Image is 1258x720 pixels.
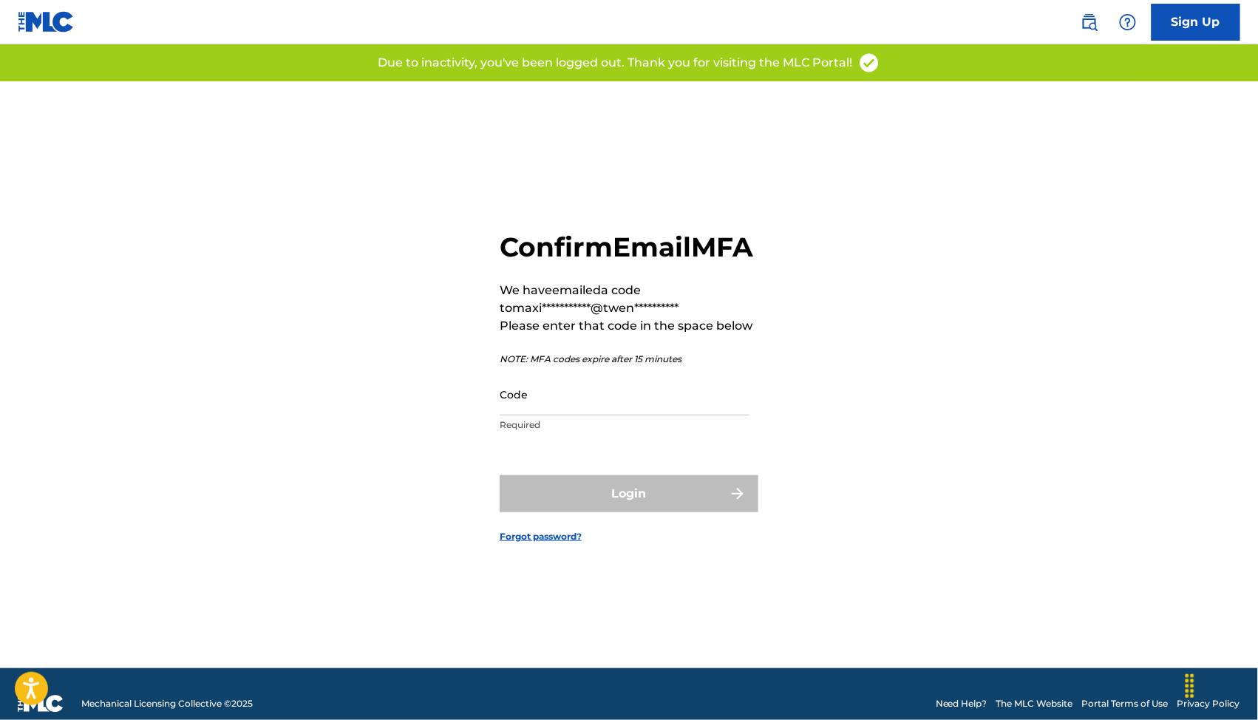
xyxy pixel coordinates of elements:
[18,11,75,33] img: MLC Logo
[81,697,253,710] span: Mechanical Licensing Collective © 2025
[500,317,758,335] p: Please enter that code in the space below
[1082,697,1169,710] a: Portal Terms of Use
[1184,649,1258,720] div: Widget de chat
[500,231,758,264] h2: Confirm Email MFA
[1075,7,1104,37] a: Public Search
[1119,13,1137,31] img: help
[500,418,749,432] p: Required
[936,697,987,710] a: Need Help?
[500,353,758,366] p: NOTE: MFA codes expire after 15 minutes
[1081,13,1098,31] img: search
[18,695,64,713] img: logo
[500,530,582,543] a: Forgot password?
[1178,664,1202,708] div: Glisser
[1177,697,1240,710] a: Privacy Policy
[1184,649,1258,720] iframe: Chat Widget
[1113,7,1143,37] div: Help
[858,52,880,74] img: access
[378,54,852,72] p: Due to inactivity, you've been logged out. Thank you for visiting the MLC Portal!
[1152,4,1240,41] a: Sign Up
[996,697,1073,710] a: The MLC Website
